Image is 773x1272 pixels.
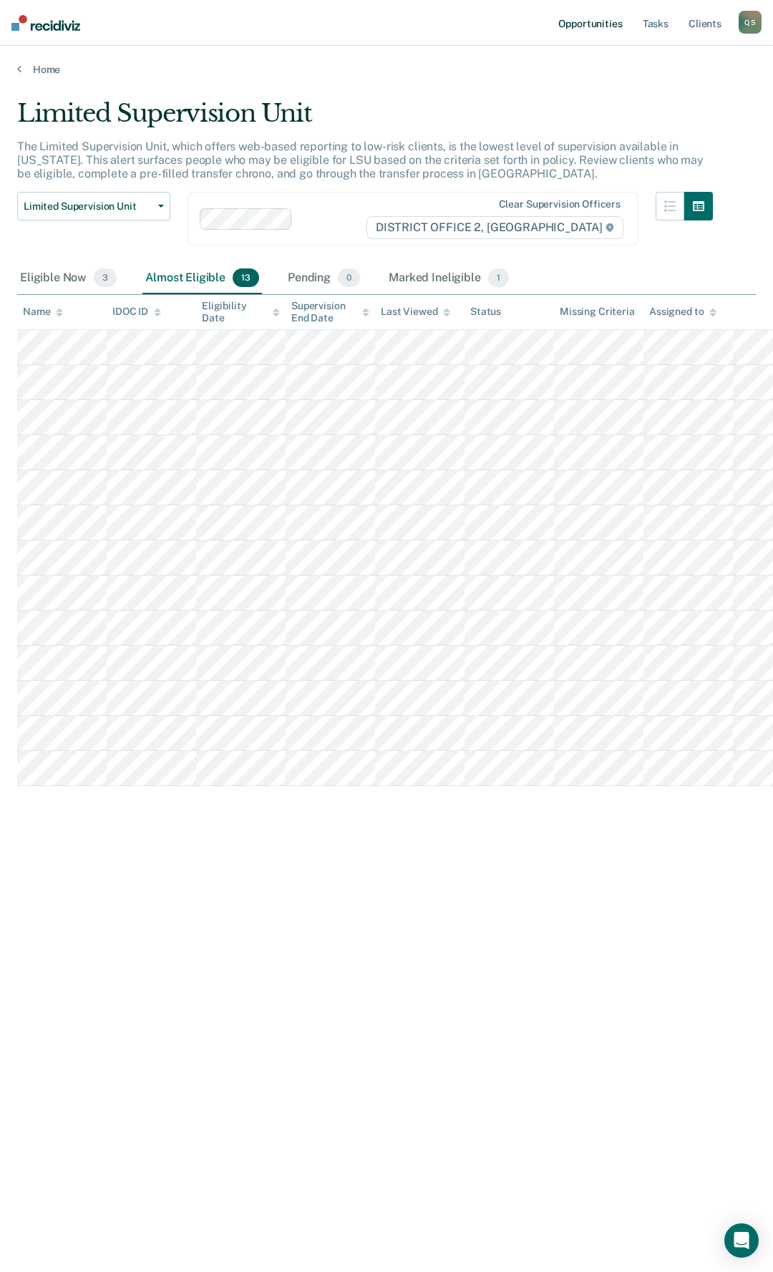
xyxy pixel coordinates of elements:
[17,63,756,76] a: Home
[112,306,161,318] div: IDOC ID
[499,198,621,210] div: Clear supervision officers
[24,200,152,213] span: Limited Supervision Unit
[17,192,170,220] button: Limited Supervision Unit
[17,140,704,180] p: The Limited Supervision Unit, which offers web-based reporting to low-risk clients, is the lowest...
[142,263,262,294] div: Almost Eligible13
[338,268,360,287] span: 0
[470,306,501,318] div: Status
[11,15,80,31] img: Recidiviz
[285,263,363,294] div: Pending0
[17,263,120,294] div: Eligible Now3
[233,268,259,287] span: 13
[202,300,280,324] div: Eligibility Date
[94,268,117,287] span: 3
[386,263,512,294] div: Marked Ineligible1
[23,306,63,318] div: Name
[739,11,762,34] button: QS
[366,216,623,239] span: DISTRICT OFFICE 2, [GEOGRAPHIC_DATA]
[649,306,716,318] div: Assigned to
[560,306,635,318] div: Missing Criteria
[291,300,369,324] div: Supervision End Date
[724,1223,759,1258] div: Open Intercom Messenger
[739,11,762,34] div: Q S
[381,306,450,318] div: Last Viewed
[17,99,713,140] div: Limited Supervision Unit
[488,268,509,287] span: 1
